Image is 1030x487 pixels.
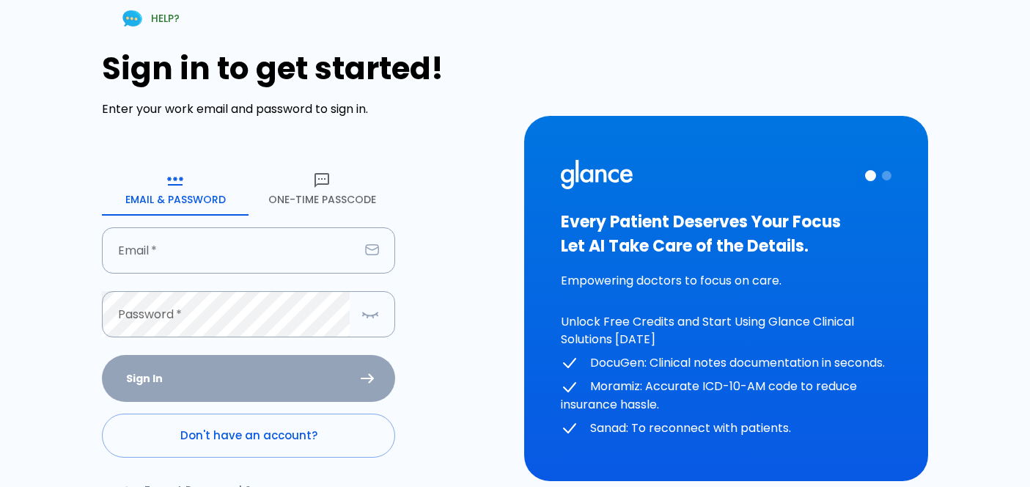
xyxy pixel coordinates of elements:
p: Empowering doctors to focus on care. [561,272,891,290]
button: One-Time Passcode [249,163,395,216]
input: dr.ahmed@clinic.com [102,227,359,274]
p: DocuGen: Clinical notes documentation in seconds. [561,354,891,373]
p: Enter your work email and password to sign in. [102,100,506,118]
h3: Every Patient Deserves Your Focus Let AI Take Care of the Details. [561,210,891,258]
p: Sanad: To reconnect with patients. [561,420,891,438]
button: Email & Password [102,163,249,216]
h1: Sign in to get started! [102,51,506,87]
p: Moramiz: Accurate ICD-10-AM code to reduce insurance hassle. [561,378,891,414]
a: Don't have an account? [102,414,395,458]
p: Unlock Free Credits and Start Using Glance Clinical Solutions [DATE] [561,313,891,348]
img: Chat Support [119,6,145,32]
